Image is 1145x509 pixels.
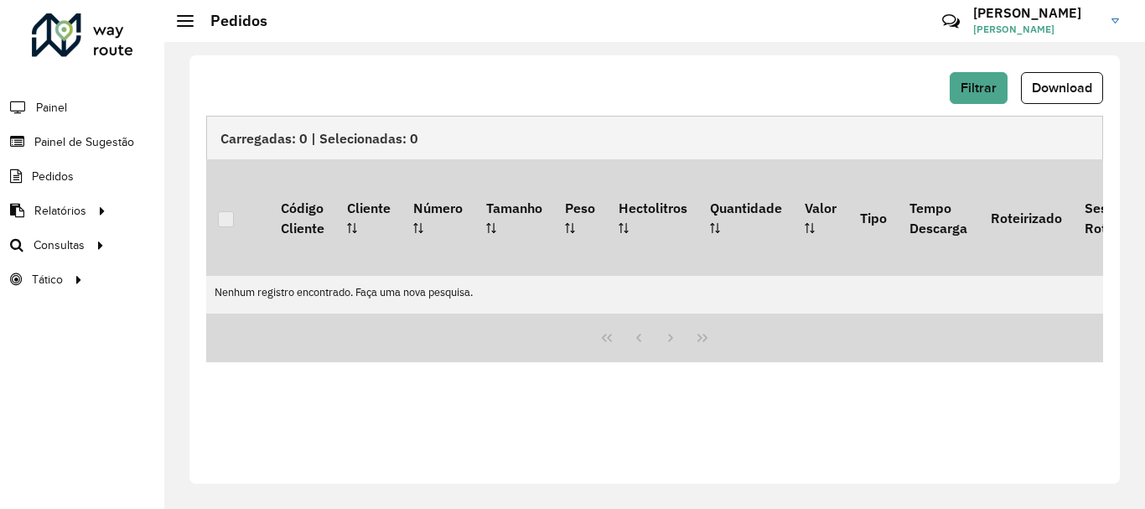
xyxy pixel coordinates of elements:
[698,159,793,275] th: Quantidade
[474,159,553,275] th: Tamanho
[335,159,402,275] th: Cliente
[553,159,606,275] th: Peso
[933,3,969,39] a: Contato Rápido
[950,72,1008,104] button: Filtrar
[34,133,134,151] span: Painel de Sugestão
[1032,81,1092,95] span: Download
[206,116,1103,159] div: Carregadas: 0 | Selecionadas: 0
[848,159,898,275] th: Tipo
[979,159,1073,275] th: Roteirizado
[194,12,267,30] h2: Pedidos
[36,99,67,117] span: Painel
[961,81,997,95] span: Filtrar
[607,159,698,275] th: Hectolitros
[794,159,848,275] th: Valor
[973,22,1099,37] span: [PERSON_NAME]
[34,202,86,220] span: Relatórios
[34,236,85,254] span: Consultas
[898,159,978,275] th: Tempo Descarga
[1021,72,1103,104] button: Download
[973,5,1099,21] h3: [PERSON_NAME]
[32,271,63,288] span: Tático
[269,159,335,275] th: Código Cliente
[32,168,74,185] span: Pedidos
[402,159,474,275] th: Número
